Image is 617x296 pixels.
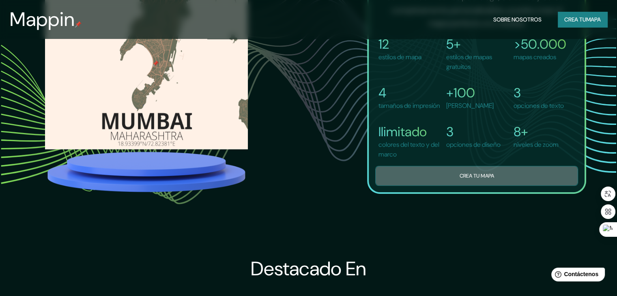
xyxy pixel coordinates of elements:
[446,36,461,53] font: 5+
[378,53,421,61] font: estilos de mapa
[378,140,439,159] font: colores del texto y del marco
[514,36,566,53] font: >50.000
[375,166,578,186] button: Crea tu mapa
[378,36,389,53] font: 12
[251,256,366,281] font: Destacado en
[446,53,492,71] font: estilos de mapas gratuitos
[514,123,528,140] font: 8+
[378,84,386,101] font: 4
[75,21,82,28] img: pin de mapeo
[514,140,559,149] font: niveles de zoom
[446,140,501,149] font: opciones de diseño
[514,101,564,110] font: opciones de texto
[378,101,440,110] font: tamaños de impresión
[446,84,475,101] font: +100
[446,101,494,110] font: [PERSON_NAME]
[10,6,75,32] font: Mappin
[446,123,454,140] font: 3
[586,16,601,23] font: mapa
[558,12,607,27] button: Crea tumapa
[564,16,586,23] font: Crea tu
[378,123,427,140] font: Ilimitado
[490,12,545,27] button: Sobre nosotros
[545,264,608,287] iframe: Lanzador de widgets de ayuda
[45,149,248,194] img: platform.png
[459,172,494,179] font: Crea tu mapa
[493,16,542,23] font: Sobre nosotros
[514,53,556,61] font: mapas creados
[514,84,521,101] font: 3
